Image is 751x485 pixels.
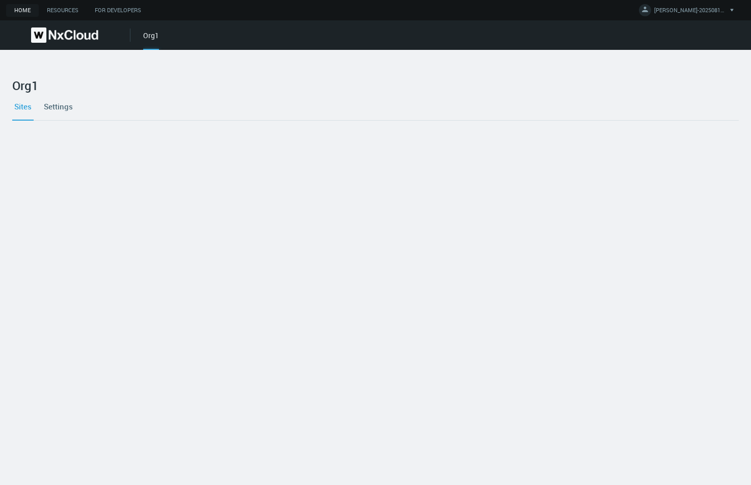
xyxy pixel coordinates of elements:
[143,30,159,50] div: Org1
[12,93,34,120] a: Sites
[31,27,98,43] img: Nx Cloud logo
[87,4,149,17] a: For Developers
[42,93,75,120] a: Settings
[12,78,739,93] h2: Org1
[654,6,726,18] span: [PERSON_NAME]-20250814-2 M.
[39,4,87,17] a: Resources
[6,4,39,17] a: Home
